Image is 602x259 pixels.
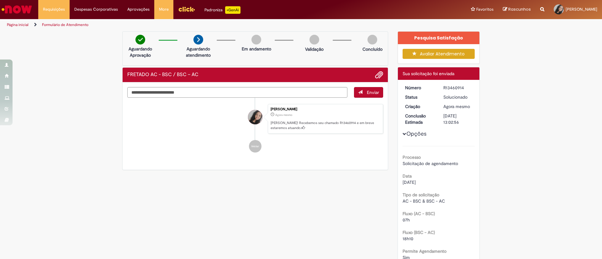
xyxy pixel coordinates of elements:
[127,6,150,13] span: Aprovações
[127,104,383,134] li: Camila Herman dos Santos
[400,103,439,110] dt: Criação
[400,94,439,100] dt: Status
[400,113,439,125] dt: Conclusão Estimada
[5,19,397,31] ul: Trilhas de página
[443,103,473,110] div: 29/08/2025 09:02:51
[403,154,421,160] b: Processo
[403,230,435,235] b: Fluxo (BSC - AC)
[74,6,118,13] span: Despesas Corporativas
[403,211,435,216] b: Fluxo (AC - BSC)
[354,87,383,98] button: Enviar
[443,104,470,109] span: Agora mesmo
[403,198,445,204] span: AC - BSC & BSC - AC
[403,49,475,59] button: Avaliar Atendimento
[159,6,169,13] span: More
[403,161,458,166] span: Solicitação de agendamento
[125,46,156,58] p: Aguardando Aprovação
[566,7,597,12] span: [PERSON_NAME]
[309,35,319,44] img: img-circle-grey.png
[42,22,88,27] a: Formulário de Atendimento
[271,121,380,130] p: [PERSON_NAME]! Recebemos seu chamado R13460914 e em breve estaremos atuando.
[375,71,383,79] button: Adicionar anexos
[367,35,377,44] img: img-circle-grey.png
[403,236,413,241] span: 18h10
[275,113,292,117] time: 29/08/2025 09:02:51
[503,7,531,13] a: Rascunhos
[443,104,470,109] time: 29/08/2025 09:02:51
[7,22,29,27] a: Página inicial
[443,85,473,91] div: R13460914
[367,90,379,95] span: Enviar
[443,94,473,100] div: Solucionado
[305,46,324,52] p: Validação
[275,113,292,117] span: Agora mesmo
[248,110,262,124] div: Camila Herman dos Santos
[1,3,33,16] img: ServiceNow
[403,173,412,179] b: Data
[178,4,195,14] img: click_logo_yellow_360x200.png
[135,35,145,44] img: check-circle-green.png
[403,179,416,185] span: [DATE]
[271,107,380,111] div: [PERSON_NAME]
[127,98,383,159] ul: Histórico de tíquete
[443,113,473,125] div: [DATE] 13:02:56
[476,6,494,13] span: Favoritos
[362,46,383,52] p: Concluído
[127,87,347,98] textarea: Digite sua mensagem aqui...
[43,6,65,13] span: Requisições
[242,46,271,52] p: Em andamento
[251,35,261,44] img: img-circle-grey.png
[204,6,240,14] div: Padroniza
[403,71,454,76] span: Sua solicitação foi enviada
[403,217,410,223] span: 07h
[193,35,203,44] img: arrow-next.png
[225,6,240,14] p: +GenAi
[403,192,439,198] b: Tipo de solicitação
[403,248,446,254] b: Permite Agendamento
[183,46,214,58] p: Aguardando atendimento
[127,72,198,78] h2: FRETADO AC - BSC / BSC – AC Histórico de tíquete
[508,6,531,12] span: Rascunhos
[400,85,439,91] dt: Número
[398,32,480,44] div: Pesquisa Satisfação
